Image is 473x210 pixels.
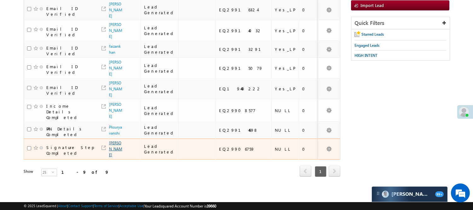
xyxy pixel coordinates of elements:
[302,108,321,113] div: 0
[109,22,122,39] a: [PERSON_NAME]
[382,191,389,198] img: Carter
[46,103,94,120] div: Income Details Completed
[219,46,268,52] div: EQ29913291
[219,127,268,133] div: EQ29914698
[372,186,448,202] div: carter-dragCarter[PERSON_NAME]99+
[219,65,268,71] div: EQ29915079
[302,28,321,33] div: 0
[109,102,122,119] a: [PERSON_NAME]
[58,204,67,208] a: About
[275,127,296,133] div: NULL
[94,204,118,208] a: Terms of Service
[302,46,321,52] div: 0
[329,166,340,177] a: next
[435,191,444,197] span: 99+
[144,4,176,15] div: Lead Generated
[86,164,114,172] em: Start Chat
[52,171,57,173] span: select
[109,81,122,97] a: [PERSON_NAME]
[144,63,176,74] div: Lead Generated
[11,33,26,41] img: d_60004797649_company_0_60004797649
[144,204,216,208] span: Your Leadsquared Account Number is
[24,203,216,209] span: © 2025 LeadSquared | | | | |
[109,125,122,135] a: Pksuryavanshi
[361,3,384,8] span: Import Lead
[355,43,379,48] span: Engaged Leads
[315,166,326,177] span: 1
[144,124,176,136] div: Lead Generated
[68,204,93,208] a: Contact Support
[302,65,321,71] div: 0
[275,7,296,13] div: Yes_LP
[46,6,94,17] div: Email ID Verified
[8,58,115,159] textarea: Type your message and hit 'Enter'
[275,28,296,33] div: Yes_LP
[302,7,321,13] div: 0
[109,2,122,18] a: [PERSON_NAME]
[103,3,118,18] div: Minimize live chat window
[219,7,268,13] div: EQ29916324
[376,191,381,196] img: carter-drag
[302,146,321,152] div: 0
[275,108,296,113] div: NULL
[144,25,176,36] div: Lead Generated
[109,44,121,55] a: faizankhan
[275,46,296,52] div: Yes_LP
[219,28,268,33] div: EQ29914032
[219,146,268,152] div: EQ29906759
[144,83,176,94] div: Lead Generated
[46,85,94,96] div: Email ID Verified
[275,146,296,152] div: NULL
[275,86,296,92] div: Yes_LP
[33,33,106,41] div: Chat with us now
[119,204,143,208] a: Acceptable Use
[219,108,268,113] div: EQ29908577
[219,86,268,92] div: EQ19440222
[275,65,296,71] div: Yes_LP
[302,127,321,133] div: 0
[144,143,176,155] div: Lead Generated
[46,145,94,156] div: Signature Step Completed
[46,64,94,75] div: Email ID Verified
[300,166,311,177] a: prev
[24,169,36,174] div: Show
[351,17,450,29] div: Quick Filters
[46,45,94,57] div: Email ID Verified
[61,168,109,176] div: 1 - 9 of 9
[355,53,378,58] span: HIGH INTENT
[144,105,176,116] div: Lead Generated
[207,204,216,208] span: 39660
[46,126,94,137] div: PAN Details Completed
[109,141,122,157] a: [PERSON_NAME]
[361,32,384,37] span: Starred Leads
[46,26,94,38] div: Email ID Verified
[42,169,52,176] span: 25
[302,86,321,92] div: 0
[144,44,176,55] div: Lead Generated
[109,60,122,76] a: [PERSON_NAME]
